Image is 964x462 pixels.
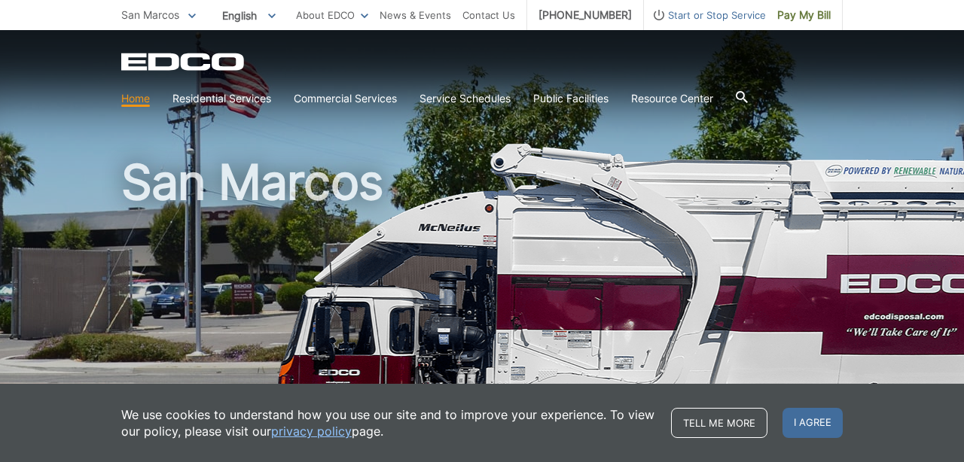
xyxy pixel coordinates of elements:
[777,7,831,23] span: Pay My Bill
[296,7,368,23] a: About EDCO
[782,408,843,438] span: I agree
[271,423,352,439] a: privacy policy
[294,90,397,107] a: Commercial Services
[121,8,179,21] span: San Marcos
[121,53,246,71] a: EDCD logo. Return to the homepage.
[671,408,767,438] a: Tell me more
[121,406,656,439] p: We use cookies to understand how you use our site and to improve your experience. To view our pol...
[419,90,511,107] a: Service Schedules
[380,7,451,23] a: News & Events
[631,90,713,107] a: Resource Center
[462,7,515,23] a: Contact Us
[211,3,287,28] span: English
[172,90,271,107] a: Residential Services
[533,90,609,107] a: Public Facilities
[121,90,150,107] a: Home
